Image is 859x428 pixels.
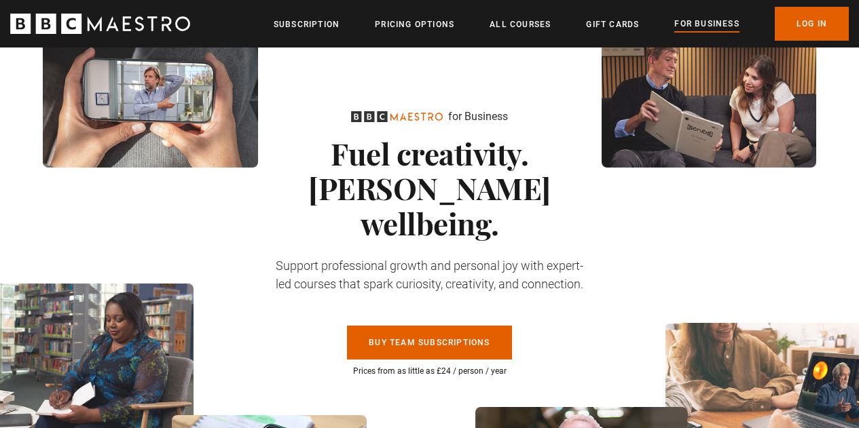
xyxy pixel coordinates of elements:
[448,109,508,125] p: for Business
[270,365,589,377] p: Prices from as little as £24 / person / year
[270,136,589,240] h1: Fuel creativity. [PERSON_NAME] wellbeing.
[270,256,589,293] p: Support professional growth and personal joy with expert-led courses that spark curiosity, creati...
[274,18,340,31] a: Subscription
[586,18,639,31] a: Gift Cards
[10,14,190,34] svg: BBC Maestro
[375,18,454,31] a: Pricing Options
[274,7,849,41] nav: Primary
[351,111,443,122] svg: BBC Maestro
[674,17,739,32] a: For business
[347,326,511,359] a: Buy Team Subscriptions
[490,18,551,31] a: All Courses
[775,7,849,41] a: Log In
